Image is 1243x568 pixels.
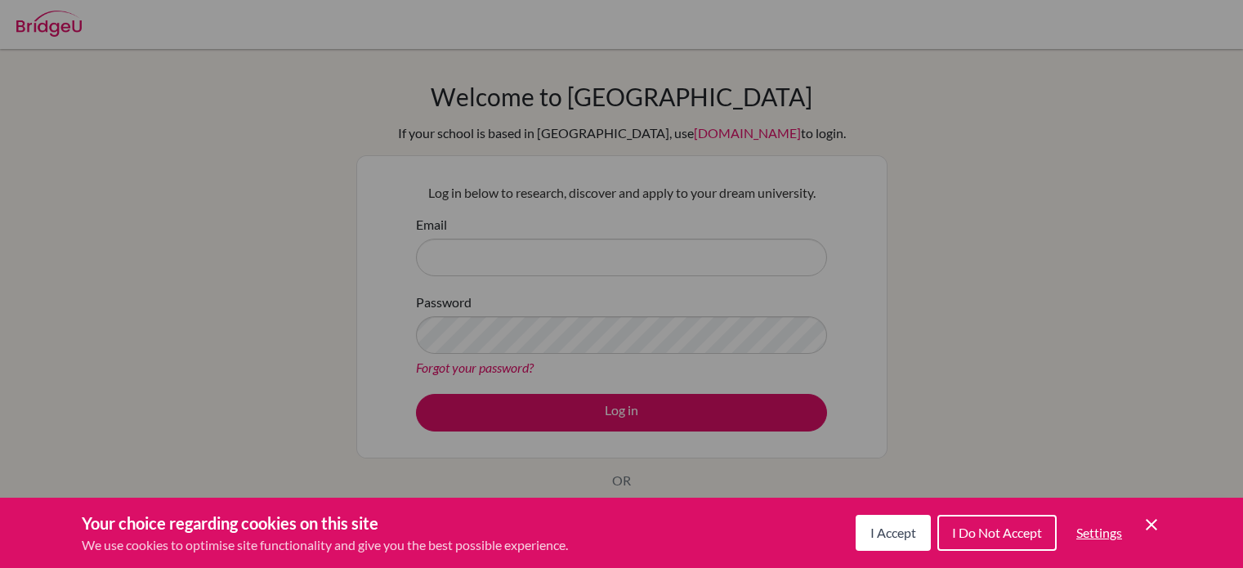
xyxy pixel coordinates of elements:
h3: Your choice regarding cookies on this site [82,511,568,535]
span: Settings [1076,525,1122,540]
button: Save and close [1142,515,1161,534]
span: I Accept [870,525,916,540]
button: I Do Not Accept [937,515,1057,551]
button: Settings [1063,517,1135,549]
button: I Accept [856,515,931,551]
p: We use cookies to optimise site functionality and give you the best possible experience. [82,535,568,555]
span: I Do Not Accept [952,525,1042,540]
